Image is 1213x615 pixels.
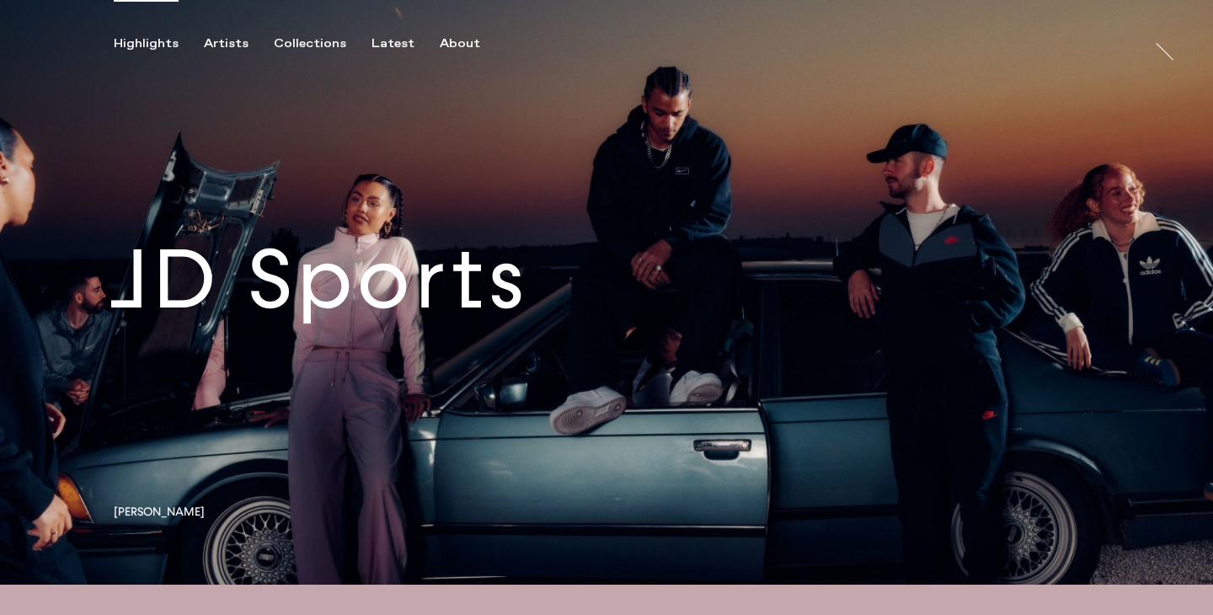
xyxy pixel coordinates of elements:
[274,36,346,51] div: Collections
[204,36,248,51] div: Artists
[114,36,204,51] button: Highlights
[114,36,179,51] div: Highlights
[440,36,505,51] button: About
[371,36,440,51] button: Latest
[274,36,371,51] button: Collections
[440,36,480,51] div: About
[204,36,274,51] button: Artists
[371,36,414,51] div: Latest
